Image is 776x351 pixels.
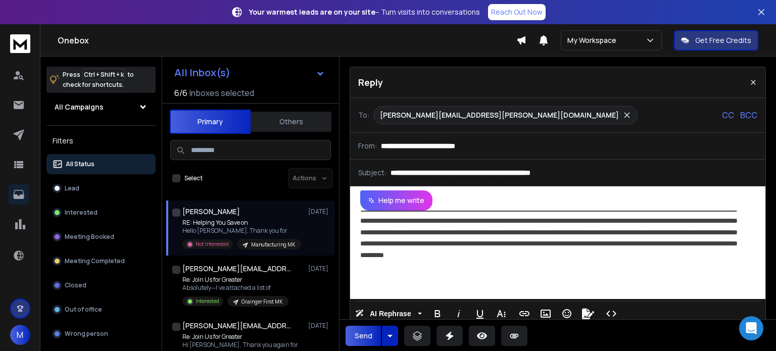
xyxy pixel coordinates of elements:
[46,251,156,271] button: Meeting Completed
[368,310,413,318] span: AI Rephrase
[360,190,432,211] button: Help me write
[492,304,511,324] button: More Text
[557,304,576,324] button: Emoticons
[82,69,125,80] span: Ctrl + Shift + k
[308,265,331,273] p: [DATE]
[358,141,377,151] p: From:
[46,227,156,247] button: Meeting Booked
[10,325,30,345] button: M
[251,111,331,133] button: Others
[739,316,763,340] div: Open Intercom Messenger
[740,109,757,121] p: BCC
[182,333,298,341] p: Re: Join Us for Greater
[65,306,102,314] p: Out of office
[65,209,98,217] p: Interested
[65,184,79,192] p: Lead
[63,70,134,90] p: Press to check for shortcuts.
[65,257,125,265] p: Meeting Completed
[182,284,288,292] p: Absolutely—I’ve attached a list of
[182,219,301,227] p: RE: Helping You Save on
[358,110,369,120] p: To:
[567,35,620,45] p: My Workspace
[578,304,598,324] button: Signature
[358,75,383,89] p: Reply
[182,321,294,331] h1: [PERSON_NAME][EMAIL_ADDRESS][DOMAIN_NAME]
[602,304,621,324] button: Code View
[65,281,86,289] p: Closed
[184,174,203,182] label: Select
[536,304,555,324] button: Insert Image (Ctrl+P)
[428,304,447,324] button: Bold (Ctrl+B)
[251,241,295,248] p: Manufacturing MK
[308,208,331,216] p: [DATE]
[182,276,288,284] p: Re: Join Us for Greater
[170,110,251,134] button: Primary
[515,304,534,324] button: Insert Link (Ctrl+K)
[674,30,758,51] button: Get Free Credits
[65,330,108,338] p: Wrong person
[182,207,240,217] h1: [PERSON_NAME]
[346,326,381,346] button: Send
[46,97,156,117] button: All Campaigns
[46,324,156,344] button: Wrong person
[491,7,543,17] p: Reach Out Now
[249,7,480,17] p: – Turn visits into conversations
[46,154,156,174] button: All Status
[182,227,301,235] p: Hello [PERSON_NAME], Thank you for
[46,203,156,223] button: Interested
[380,110,619,120] p: [PERSON_NAME][EMAIL_ADDRESS][PERSON_NAME][DOMAIN_NAME]
[174,87,187,99] span: 6 / 6
[196,297,219,305] p: Interested
[58,34,516,46] h1: Onebox
[695,35,751,45] p: Get Free Credits
[182,341,298,349] p: Hi [PERSON_NAME], Thank you again for
[358,168,386,178] p: Subject:
[722,109,734,121] p: CC
[46,275,156,295] button: Closed
[166,63,333,83] button: All Inbox(s)
[46,178,156,198] button: Lead
[189,87,254,99] h3: Inboxes selected
[308,322,331,330] p: [DATE]
[353,304,424,324] button: AI Rephrase
[174,68,230,78] h1: All Inbox(s)
[66,160,94,168] p: All Status
[470,304,490,324] button: Underline (Ctrl+U)
[182,264,294,274] h1: [PERSON_NAME][EMAIL_ADDRESS][DOMAIN_NAME] +1
[241,298,282,306] p: Grainger First MK
[46,134,156,148] h3: Filters
[196,240,229,248] p: Not Interested
[488,4,546,20] a: Reach Out Now
[249,7,375,17] strong: Your warmest leads are on your site
[55,102,104,112] h1: All Campaigns
[65,233,114,241] p: Meeting Booked
[10,34,30,53] img: logo
[46,299,156,320] button: Out of office
[449,304,468,324] button: Italic (Ctrl+I)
